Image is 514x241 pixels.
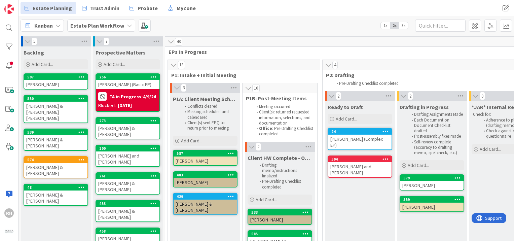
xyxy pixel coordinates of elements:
a: Trust Admin [78,2,123,14]
span: 48 [175,38,182,46]
div: 533 [251,210,311,215]
div: 24[PERSON_NAME] (Complex EP) [328,129,392,149]
div: 539 [24,129,87,135]
div: [PERSON_NAME] [174,157,237,165]
span: 2 [408,92,413,100]
span: Ready to Draft [328,104,363,110]
span: Add Card... [480,146,501,152]
div: 273[PERSON_NAME] & [PERSON_NAME] [96,118,159,139]
div: 539 [27,130,87,135]
div: 256 [99,75,159,79]
span: 2 [256,143,261,151]
div: 533[PERSON_NAME] [248,209,311,224]
div: 24 [328,129,392,135]
div: 273 [99,118,159,123]
div: [PERSON_NAME] [248,215,311,224]
li: Each Document on Document Checklist drafted [408,117,463,134]
span: Add Card... [336,116,357,122]
div: [PERSON_NAME] [400,181,464,190]
div: 574[PERSON_NAME] & [PERSON_NAME] [24,157,87,178]
div: 550 [27,96,87,101]
li: Meeting occurred [253,104,314,109]
div: 429 [177,194,237,199]
div: 453 [96,201,159,207]
div: 579 [403,176,464,180]
div: 273 [96,118,159,124]
li: Meeting scheduled and calendared [181,109,236,120]
span: Trust Admin [90,4,119,12]
span: Add Card... [256,197,277,203]
div: [PERSON_NAME] (Basic EP) [96,80,159,89]
div: [PERSON_NAME] and [PERSON_NAME] [96,151,159,166]
div: 597[PERSON_NAME] [24,74,87,89]
img: avatar [4,227,14,237]
div: [PERSON_NAME] & [PERSON_NAME] [96,124,159,139]
li: Pre-Drafting Checklist completed [256,179,311,190]
div: [PERSON_NAME] (Complex EP) [328,135,392,149]
li: Client(s) sent EPQ to return prior to meeting [181,120,236,131]
div: [DATE] [118,102,132,109]
div: 483[PERSON_NAME] [174,172,237,187]
span: Add Card... [408,162,429,168]
div: 594 [331,157,392,162]
strong: Office [259,126,272,131]
div: 24 [331,129,392,134]
span: Support [13,1,30,9]
div: [PERSON_NAME] & [PERSON_NAME] [24,191,87,205]
div: 587 [174,150,237,157]
div: 48[PERSON_NAME] & [PERSON_NAME] [24,184,87,205]
span: Add Card... [32,61,53,67]
span: Add Card... [104,61,125,67]
div: 597 [24,74,87,80]
div: 100 [96,145,159,151]
span: 10 [252,84,260,92]
div: 458 [96,228,159,234]
div: 594 [328,156,392,162]
span: Client HW Complete - Office Work [248,154,312,161]
div: 100 [99,146,159,151]
li: Conflicts cleared [181,104,236,109]
div: [PERSON_NAME] & [PERSON_NAME] [174,200,237,214]
div: 533 [248,209,311,215]
span: 2x [390,22,399,29]
div: 256 [96,74,159,80]
div: 597 [27,75,87,79]
span: 7 [104,37,109,45]
span: Kanban [34,22,53,30]
li: : Pre-Drafting Checklist completed [253,126,314,137]
div: 453[PERSON_NAME] & [PERSON_NAME] [96,201,159,221]
span: 4 [332,61,338,69]
div: 261[PERSON_NAME] & [PERSON_NAME] [96,173,159,194]
span: MyZone [177,4,196,12]
span: 5 [32,37,37,45]
div: 585 [251,232,311,236]
input: Quick Filter... [415,20,466,32]
div: 559 [403,197,464,202]
div: 587[PERSON_NAME] [174,150,237,165]
a: MyZone [164,2,200,14]
div: 587 [177,151,237,156]
div: RH [4,208,14,218]
li: Drafting Assignments Made [408,112,463,117]
div: [PERSON_NAME] and [PERSON_NAME] [328,162,392,177]
div: 550 [24,96,87,102]
b: TA in Progress-4/9/24 [109,94,156,99]
div: 453 [99,201,159,206]
span: Drafting in Progress [400,104,449,110]
div: 539[PERSON_NAME] & [PERSON_NAME] [24,129,87,150]
span: Estate Planning [33,4,72,12]
div: [PERSON_NAME] [400,203,464,211]
li: Drafting memo/instructions finalized [256,163,311,179]
div: 579 [400,175,464,181]
li: Post-assembly fixes made [408,134,463,139]
div: [PERSON_NAME] [174,178,237,187]
div: 100[PERSON_NAME] and [PERSON_NAME] [96,145,159,166]
span: P1A: Client Meeting Scheduled [173,96,237,102]
div: Blocked: [98,102,116,109]
li: Client(s): returned requested information, selections, and documentation [253,109,314,126]
span: Backlog [24,49,44,56]
div: 429[PERSON_NAME] & [PERSON_NAME] [174,194,237,214]
span: 1x [381,22,390,29]
a: Probate [125,2,162,14]
div: [PERSON_NAME] & [PERSON_NAME] [96,207,159,221]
